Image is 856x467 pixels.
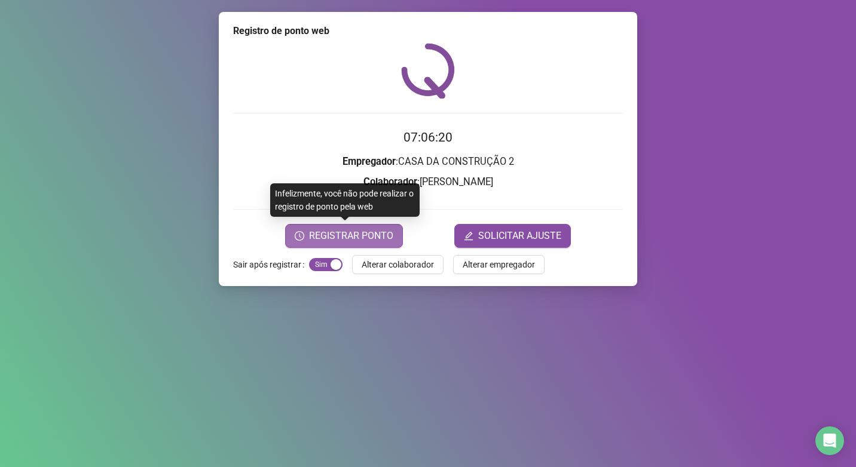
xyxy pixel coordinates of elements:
[309,229,393,243] span: REGISTRAR PONTO
[454,224,571,248] button: editSOLICITAR AJUSTE
[233,255,309,274] label: Sair após registrar
[352,255,444,274] button: Alterar colaborador
[295,231,304,241] span: clock-circle
[285,224,403,248] button: REGISTRAR PONTO
[233,174,623,190] h3: : [PERSON_NAME]
[401,43,455,99] img: QRPoint
[233,154,623,170] h3: : CASA DA CONSTRUÇÃO 2
[343,156,396,167] strong: Empregador
[478,229,561,243] span: SOLICITAR AJUSTE
[403,130,453,145] time: 07:06:20
[464,231,473,241] span: edit
[233,24,623,38] div: Registro de ponto web
[453,255,545,274] button: Alterar empregador
[463,258,535,271] span: Alterar empregador
[362,258,434,271] span: Alterar colaborador
[270,183,420,217] div: Infelizmente, você não pode realizar o registro de ponto pela web
[363,176,417,188] strong: Colaborador
[815,426,844,455] div: Open Intercom Messenger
